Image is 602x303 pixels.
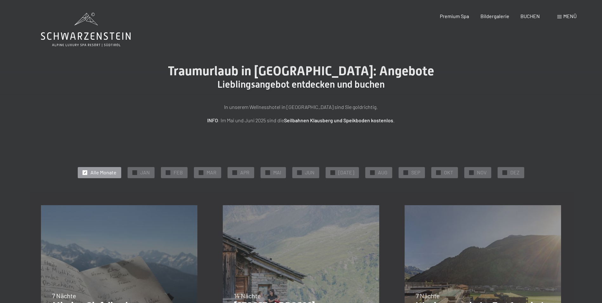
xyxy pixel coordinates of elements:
span: DEZ [510,169,519,176]
span: ✓ [234,170,236,175]
span: ✓ [298,170,301,175]
a: Premium Spa [440,13,469,19]
span: ✓ [405,170,407,175]
span: Menü [563,13,577,19]
span: AUG [378,169,387,176]
span: ✓ [200,170,202,175]
span: OKT [444,169,453,176]
span: Lieblingsangebot entdecken und buchen [217,79,385,90]
span: 14 Nächte [234,292,261,300]
span: JAN [140,169,150,176]
span: Traumurlaub in [GEOGRAPHIC_DATA]: Angebote [168,64,434,78]
span: ✓ [167,170,169,175]
span: [DATE] [338,169,354,176]
span: JUN [305,169,314,176]
p: : Im Mai und Juni 2025 sind die . [142,116,460,125]
span: ✓ [470,170,473,175]
span: ✓ [437,170,440,175]
span: 7 Nächte [52,292,76,300]
span: ✓ [84,170,86,175]
span: NOV [477,169,486,176]
a: Bildergalerie [480,13,509,19]
p: In unserem Wellnesshotel in [GEOGRAPHIC_DATA] sind Sie goldrichtig. [142,103,460,111]
span: Alle Monate [90,169,116,176]
a: BUCHEN [520,13,540,19]
span: FEB [174,169,183,176]
strong: INFO [207,117,218,123]
span: SEP [411,169,420,176]
strong: Seilbahnen Klausberg und Speikboden kostenlos [284,117,393,123]
span: 7 Nächte [416,292,440,300]
span: MAR [207,169,216,176]
span: ✓ [134,170,136,175]
span: ✓ [332,170,334,175]
span: ✓ [504,170,506,175]
span: ✓ [371,170,374,175]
